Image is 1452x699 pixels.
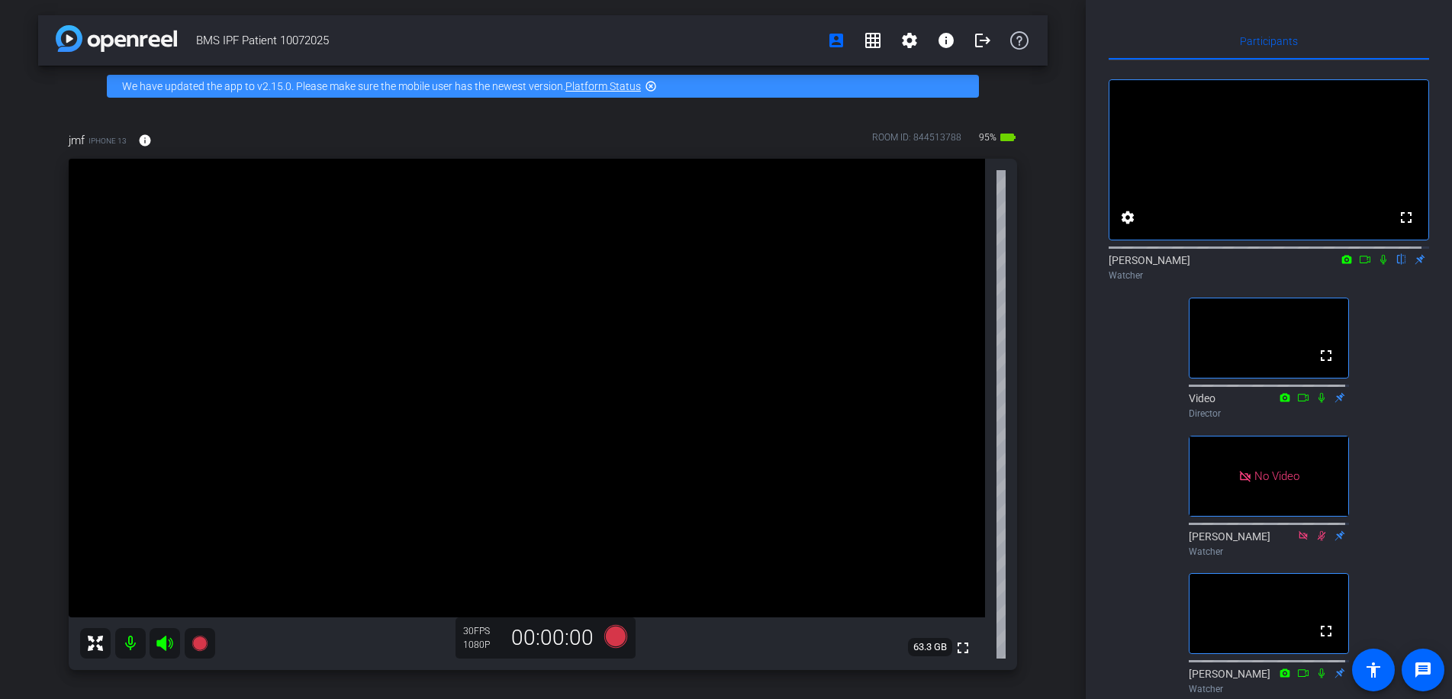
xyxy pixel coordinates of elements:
[1392,252,1411,266] mat-icon: flip
[900,31,919,50] mat-icon: settings
[977,125,999,150] span: 95%
[1317,346,1335,365] mat-icon: fullscreen
[463,639,501,651] div: 1080P
[872,130,961,153] div: ROOM ID: 844513788
[138,134,152,147] mat-icon: info
[827,31,845,50] mat-icon: account_box
[501,625,604,651] div: 00:00:00
[645,80,657,92] mat-icon: highlight_off
[89,135,127,147] span: iPhone 13
[1254,469,1299,482] span: No Video
[107,75,979,98] div: We have updated the app to v2.15.0. Please make sure the mobile user has the newest version.
[565,80,641,92] a: Platform Status
[463,625,501,637] div: 30
[1189,391,1349,420] div: Video
[1189,407,1349,420] div: Director
[999,128,1017,147] mat-icon: battery_std
[1317,622,1335,640] mat-icon: fullscreen
[1364,661,1383,679] mat-icon: accessibility
[1189,666,1349,696] div: [PERSON_NAME]
[864,31,882,50] mat-icon: grid_on
[1119,208,1137,227] mat-icon: settings
[1189,682,1349,696] div: Watcher
[1189,529,1349,559] div: [PERSON_NAME]
[974,31,992,50] mat-icon: logout
[56,25,177,52] img: app-logo
[1414,661,1432,679] mat-icon: message
[1189,545,1349,559] div: Watcher
[1109,269,1429,282] div: Watcher
[954,639,972,657] mat-icon: fullscreen
[908,638,952,656] span: 63.3 GB
[196,25,818,56] span: BMS IPF Patient 10072025
[1109,253,1429,282] div: [PERSON_NAME]
[474,626,490,636] span: FPS
[1397,208,1415,227] mat-icon: fullscreen
[69,132,85,149] span: jmf
[937,31,955,50] mat-icon: info
[1240,36,1298,47] span: Participants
